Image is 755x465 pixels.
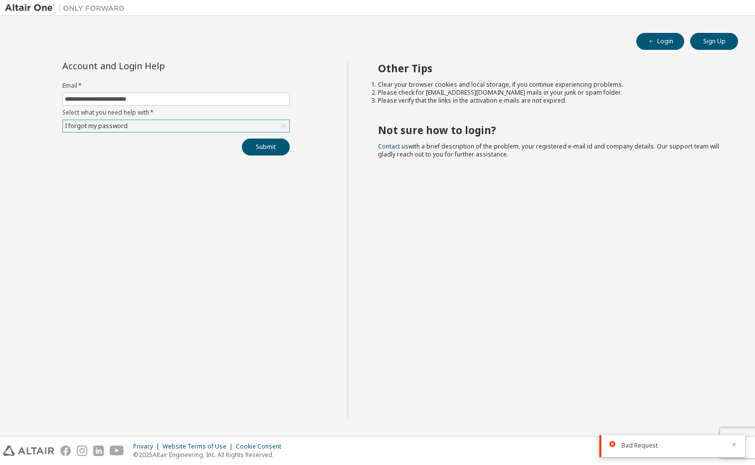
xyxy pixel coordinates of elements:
div: Privacy [133,443,163,451]
button: Login [636,33,684,50]
img: Altair One [5,3,130,13]
li: Please check for [EMAIL_ADDRESS][DOMAIN_NAME] mails in your junk or spam folder. [378,89,721,97]
img: altair_logo.svg [3,446,54,456]
p: © 2025 Altair Engineering, Inc. All Rights Reserved. [133,451,287,459]
div: Account and Login Help [62,62,244,70]
div: I forgot my password [63,120,289,132]
button: Submit [242,139,290,155]
div: I forgot my password [63,121,129,132]
span: Bad Request [621,442,658,450]
a: Contact us [378,142,408,151]
label: Email [62,82,290,90]
img: facebook.svg [60,446,71,456]
li: Please verify that the links in the activation e-mails are not expired. [378,97,721,105]
div: Website Terms of Use [163,443,236,451]
li: Clear your browser cookies and local storage, if you continue experiencing problems. [378,81,721,89]
img: linkedin.svg [93,446,104,456]
h2: Other Tips [378,62,721,75]
label: Select what you need help with [62,109,290,117]
h2: Not sure how to login? [378,124,721,137]
button: Sign Up [690,33,738,50]
span: with a brief description of the problem, your registered e-mail id and company details. Our suppo... [378,142,719,158]
img: instagram.svg [77,446,87,456]
img: youtube.svg [110,446,124,456]
div: Cookie Consent [236,443,287,451]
